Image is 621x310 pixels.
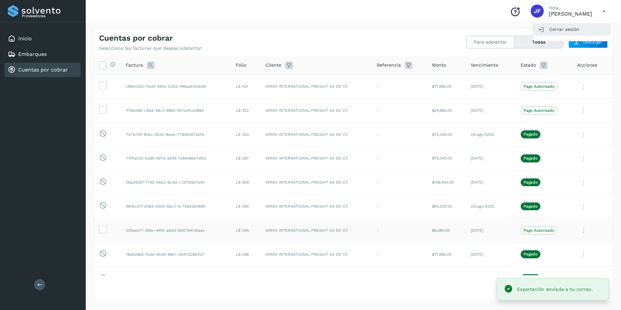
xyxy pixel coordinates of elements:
div: Embarques [5,47,81,61]
a: Inicio [18,35,32,42]
div: Cuentas por cobrar [5,63,81,77]
a: Embarques [18,51,47,57]
div: Inicio [5,32,81,46]
p: Proveedores [22,14,78,18]
span: Exportación enviada a tu correo. [517,287,593,292]
a: Cuentas por cobrar [18,67,68,73]
div: Cerrar sesión [533,23,610,35]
